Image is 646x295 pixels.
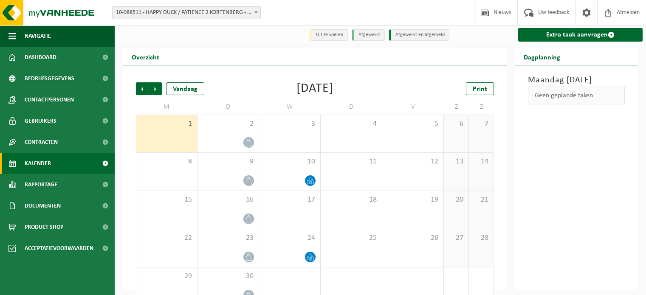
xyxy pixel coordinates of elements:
[197,99,259,115] td: D
[136,82,149,95] span: Vorige
[448,195,464,205] span: 20
[202,233,254,243] span: 23
[202,195,254,205] span: 16
[25,153,51,174] span: Kalender
[310,29,348,41] li: Uit te voeren
[25,174,57,195] span: Rapportage
[141,119,193,129] span: 1
[448,233,464,243] span: 27
[25,110,56,132] span: Gebruikers
[25,238,93,259] span: Acceptatievoorwaarden
[325,195,378,205] span: 18
[473,233,489,243] span: 28
[263,195,316,205] span: 17
[386,195,439,205] span: 19
[444,99,469,115] td: Z
[202,272,254,281] span: 30
[25,216,63,238] span: Product Shop
[25,47,56,68] span: Dashboard
[136,99,197,115] td: M
[25,68,74,89] span: Bedrijfsgegevens
[448,157,464,166] span: 13
[448,119,464,129] span: 6
[141,272,193,281] span: 29
[25,132,58,153] span: Contracten
[386,157,439,166] span: 12
[528,74,625,87] h3: Maandag [DATE]
[202,157,254,166] span: 9
[352,29,385,41] li: Afgewerkt
[149,82,162,95] span: Volgende
[263,157,316,166] span: 10
[473,195,489,205] span: 21
[325,233,378,243] span: 25
[141,233,193,243] span: 22
[528,87,625,104] div: Geen geplande taken
[123,48,168,65] h2: Overzicht
[141,195,193,205] span: 15
[263,233,316,243] span: 24
[518,28,643,42] a: Extra taak aanvragen
[473,86,487,93] span: Print
[166,82,204,95] div: Vandaag
[325,157,378,166] span: 11
[386,119,439,129] span: 5
[466,82,494,95] a: Print
[469,99,494,115] td: Z
[25,89,74,110] span: Contactpersonen
[382,99,444,115] td: V
[325,119,378,129] span: 4
[259,99,321,115] td: W
[515,48,569,65] h2: Dagplanning
[389,29,449,41] li: Afgewerkt en afgemeld
[386,233,439,243] span: 26
[473,119,489,129] span: 7
[25,25,51,47] span: Navigatie
[113,7,260,19] span: 10-988511 - HAPPY DUCK / PATIENCE 2 KORTENBERG - EVERBERG
[473,157,489,166] span: 14
[112,6,261,19] span: 10-988511 - HAPPY DUCK / PATIENCE 2 KORTENBERG - EVERBERG
[263,119,316,129] span: 3
[321,99,382,115] td: D
[202,119,254,129] span: 2
[141,157,193,166] span: 8
[25,195,61,216] span: Documenten
[296,82,333,95] div: [DATE]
